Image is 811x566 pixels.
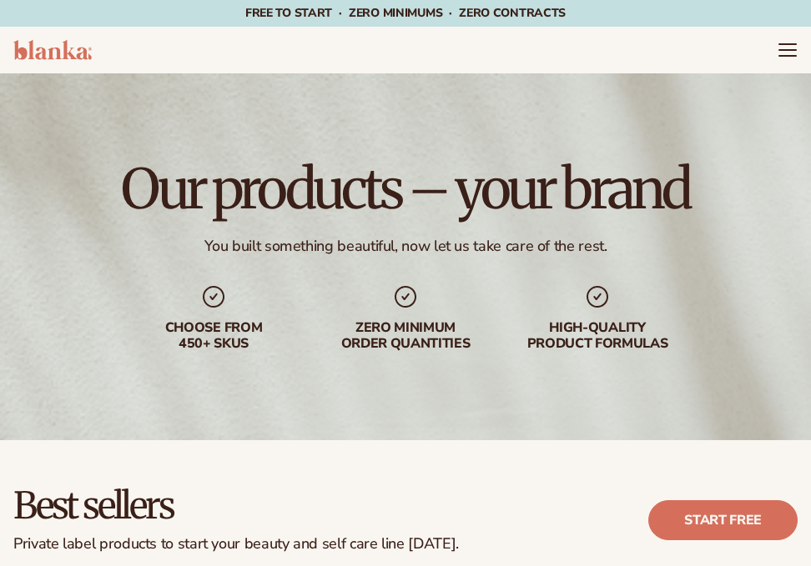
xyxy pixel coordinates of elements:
[130,320,297,352] div: Choose from 450+ Skus
[245,5,566,21] span: Free to start · ZERO minimums · ZERO contracts
[648,500,798,540] a: Start free
[121,162,689,217] h1: Our products – your brand
[322,320,489,352] div: Zero minimum order quantities
[13,535,459,553] div: Private label products to start your beauty and self care line [DATE].
[204,237,607,256] div: You built something beautiful, now let us take care of the rest.
[13,487,459,525] h2: Best sellers
[778,40,798,60] summary: Menu
[514,320,681,352] div: High-quality product formulas
[13,40,92,60] img: logo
